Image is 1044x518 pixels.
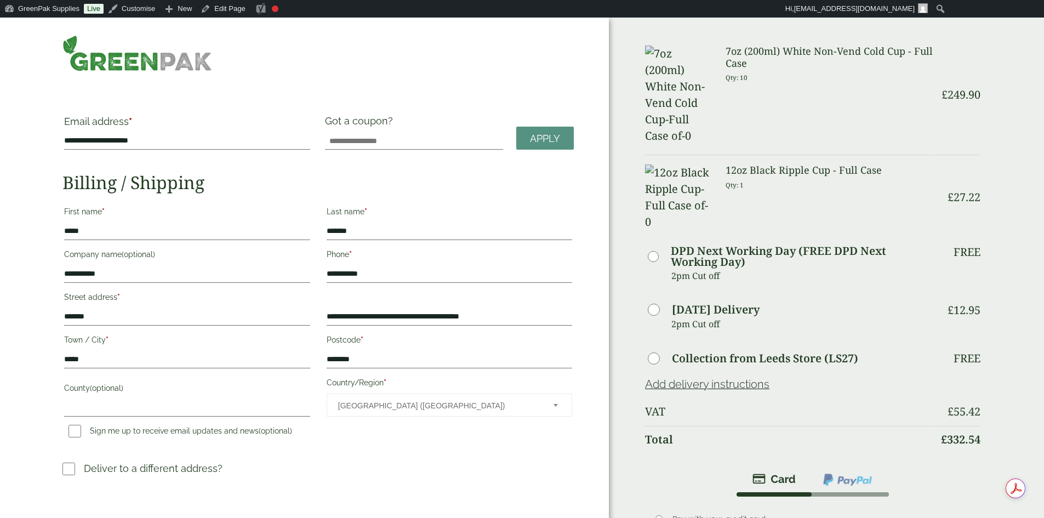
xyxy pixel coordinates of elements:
[384,378,386,387] abbr: required
[272,5,278,12] div: Focus keyphrase not set
[941,432,947,447] span: £
[948,190,954,204] span: £
[948,303,980,317] bdi: 12.95
[726,73,748,82] small: Qty: 10
[752,473,796,486] img: stripe.png
[62,35,212,71] img: GreenPak Supplies
[671,246,933,267] label: DPD Next Working Day (FREE DPD Next Working Day)
[948,190,980,204] bdi: 27.22
[822,473,873,487] img: ppcp-gateway.png
[64,289,310,308] label: Street address
[64,426,296,439] label: Sign me up to receive email updates and news
[84,461,223,476] p: Deliver to a different address?
[327,394,572,417] span: Country/Region
[954,352,980,365] p: Free
[102,207,105,216] abbr: required
[948,404,954,419] span: £
[84,4,104,14] a: Live
[338,394,539,417] span: United Kingdom (UK)
[117,293,120,301] abbr: required
[64,204,310,223] label: First name
[726,181,744,189] small: Qty: 1
[259,426,292,435] span: (optional)
[726,164,933,177] h3: 12oz Black Ripple Cup - Full Case
[954,246,980,259] p: Free
[122,250,155,259] span: (optional)
[327,247,572,265] label: Phone
[69,425,81,437] input: Sign me up to receive email updates and news(optional)
[941,432,980,447] bdi: 332.54
[361,335,363,344] abbr: required
[942,87,948,102] span: £
[942,87,980,102] bdi: 249.90
[62,172,574,193] h2: Billing / Shipping
[948,303,954,317] span: £
[364,207,367,216] abbr: required
[129,116,132,127] abbr: required
[327,375,572,394] label: Country/Region
[794,4,915,13] span: [EMAIL_ADDRESS][DOMAIN_NAME]
[64,117,310,132] label: Email address
[64,247,310,265] label: Company name
[948,404,980,419] bdi: 55.42
[106,335,109,344] abbr: required
[671,316,933,332] p: 2pm Cut off
[645,378,769,391] a: Add delivery instructions
[349,250,352,259] abbr: required
[645,164,712,230] img: 12oz Black Ripple Cup-Full Case of-0
[516,127,574,150] a: Apply
[671,267,933,284] p: 2pm Cut off
[64,380,310,399] label: County
[327,332,572,351] label: Postcode
[726,45,933,69] h3: 7oz (200ml) White Non-Vend Cold Cup - Full Case
[672,353,858,364] label: Collection from Leeds Store (LS27)
[645,399,933,425] th: VAT
[327,204,572,223] label: Last name
[645,426,933,453] th: Total
[672,304,760,315] label: [DATE] Delivery
[90,384,123,392] span: (optional)
[645,45,712,144] img: 7oz (200ml) White Non-Vend Cold Cup-Full Case of-0
[530,133,560,145] span: Apply
[64,332,310,351] label: Town / City
[325,115,397,132] label: Got a coupon?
